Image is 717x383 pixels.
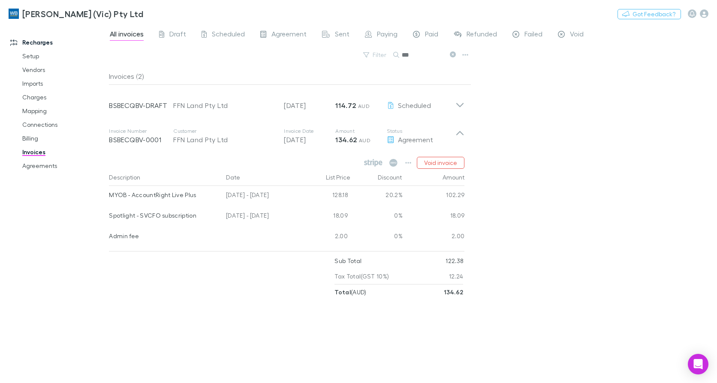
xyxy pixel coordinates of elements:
p: Tax Total (GST 10%) [334,269,389,284]
div: Open Intercom Messenger [688,354,708,374]
p: Amount [335,128,387,135]
span: Agreement [398,135,433,144]
div: FFN Land Pty Ltd [173,135,275,145]
span: All invoices [110,30,144,41]
a: Billing [14,132,114,145]
span: Scheduled [212,30,245,41]
a: Mapping [14,104,114,118]
strong: 134.62 [335,135,357,144]
div: 18.09 [403,206,465,227]
span: Paid [425,30,438,41]
div: MYOB - AccountRight Live Plus [109,186,219,204]
div: [DATE] - [DATE] [223,206,300,227]
span: Draft [169,30,186,41]
div: 2.00 [300,227,351,248]
strong: 114.72 [335,101,356,110]
a: Invoices [14,145,114,159]
div: Invoice NumberBSBECQBV-0001CustomerFFN Land Pty LtdInvoice Date[DATE]Amount134.62 AUDStatusAgreement [102,119,471,153]
span: Scheduled [398,101,431,109]
div: FFN Land Pty Ltd [173,100,275,111]
div: BSBECQBV-DRAFTFFN Land Pty Ltd[DATE]114.72 AUDScheduled [102,85,471,119]
strong: 134.62 [444,288,463,296]
span: Void [570,30,584,41]
button: Filter [359,50,392,60]
a: [PERSON_NAME] (Vic) Pty Ltd [3,3,148,24]
p: [DATE] [284,135,335,145]
p: Status [387,128,455,135]
div: 18.09 [300,206,351,227]
span: Paying [377,30,398,41]
div: 0% [351,227,403,248]
p: BSBECQBV-DRAFT [109,100,173,111]
span: Agreement [271,30,307,41]
a: Connections [14,118,114,132]
a: Imports [14,77,114,90]
a: Charges [14,90,114,104]
div: [DATE] - [DATE] [223,186,300,206]
span: AUD [358,103,370,109]
p: [DATE] [284,100,335,111]
img: William Buck (Vic) Pty Ltd's Logo [9,9,19,19]
div: Admin fee [109,227,219,245]
div: 0% [351,206,403,227]
h3: [PERSON_NAME] (Vic) Pty Ltd [22,9,143,19]
div: 20.2% [351,186,403,206]
span: AUD [359,137,371,144]
button: Got Feedback? [618,9,681,19]
p: Sub Total [334,253,362,269]
p: 12.24 [449,269,464,284]
p: BSBECQBV-0001 [109,135,173,145]
a: Recharges [2,36,114,49]
div: 102.29 [403,186,465,206]
p: Invoice Number [109,128,173,135]
div: 128.18 [300,186,351,206]
a: Setup [14,49,114,63]
button: Void invoice [417,157,464,169]
span: Sent [335,30,349,41]
a: Agreements [14,159,114,173]
div: Spotlight - SVCFO subscription [109,206,219,224]
span: Failed [524,30,542,41]
strong: Total [334,288,351,296]
span: Refunded [467,30,497,41]
p: 122.38 [446,253,463,269]
div: 2.00 [403,227,465,248]
p: Invoice Date [284,128,335,135]
p: ( AUD ) [334,284,366,300]
p: Customer [173,128,275,135]
a: Vendors [14,63,114,77]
